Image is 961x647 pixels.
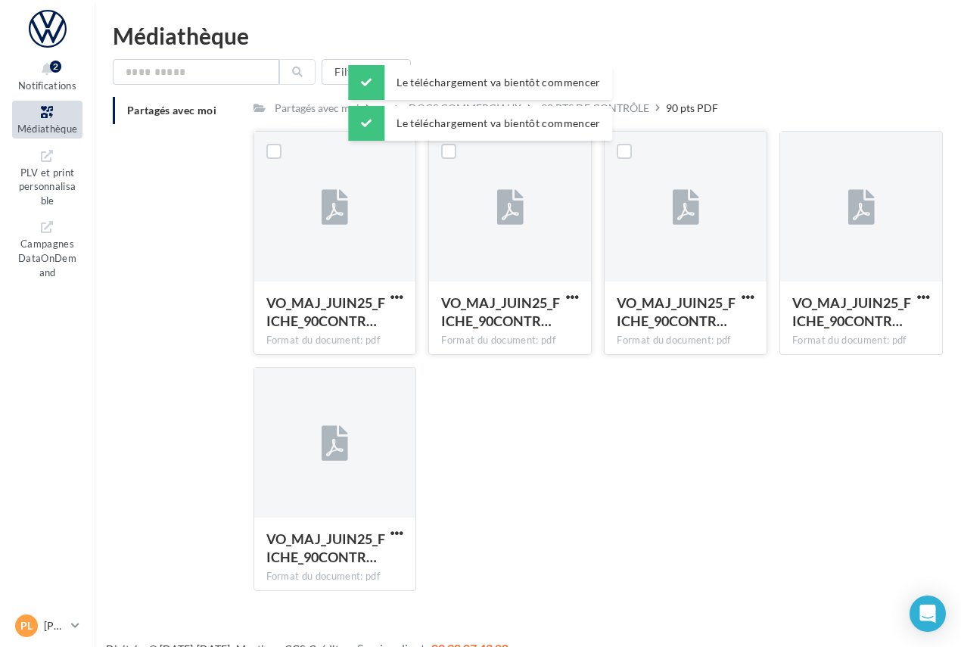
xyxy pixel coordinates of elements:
p: [PERSON_NAME] [44,618,65,633]
span: VO_MAJ_JUIN25_FICHE_90CONTROLE_210x297_SEAT_DP_HD [266,294,385,329]
span: PLV et print personnalisable [19,163,76,207]
div: Format du document: pdf [441,334,579,347]
div: Médiathèque [113,24,943,47]
a: Campagnes DataOnDemand [12,216,82,282]
div: Le téléchargement va bientôt commencer [348,65,612,100]
span: VO_MAJ_JUIN25_FICHE_90CONTROLE_210x297_SKO_DP_HD [266,530,385,565]
a: PLV et print personnalisable [12,145,82,210]
div: 90 pts PDF [666,101,718,116]
div: Format du document: pdf [266,570,404,583]
button: Filtrer par [322,59,411,85]
div: Format du document: pdf [617,334,754,347]
span: VO_MAJ_JUIN25_FICHE_90CONTROLE_210x297_VW_DP_HD [617,294,736,329]
span: Campagnes DataOnDemand [18,235,76,278]
span: Notifications [18,79,76,92]
a: PL [PERSON_NAME] [12,611,82,640]
div: Le téléchargement va bientôt commencer [348,106,612,141]
div: Open Intercom Messenger [910,596,946,632]
span: PL [20,618,33,633]
button: Notifications 2 [12,58,82,95]
div: Format du document: pdf [266,334,404,347]
span: Partagés avec moi [127,104,216,117]
a: Médiathèque [12,101,82,138]
span: VO_MAJ_JUIN25_FICHE_90CONTROLE_210x297_CUPRA_DP_HD [441,294,560,329]
div: 2 [50,61,61,73]
div: Partagés avec moi [275,101,359,116]
span: VO_MAJ_JUIN25_FICHE_90CONTROLE_210x297_LB_DP_HD [792,294,911,329]
div: Format du document: pdf [792,334,930,347]
span: Médiathèque [17,123,78,135]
